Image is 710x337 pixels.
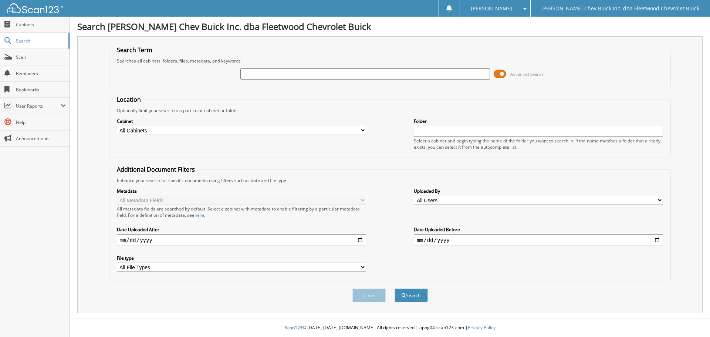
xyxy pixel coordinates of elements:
[16,38,65,44] span: Search
[113,165,199,173] legend: Additional Document Filters
[7,3,63,13] img: scan123-logo-white.svg
[468,324,496,331] a: Privacy Policy
[414,226,663,233] label: Date Uploaded Before
[471,6,512,11] span: [PERSON_NAME]
[113,177,667,183] div: Enhance your search for specific documents using filters such as date and file type.
[117,234,366,246] input: start
[352,289,386,302] button: Clear
[16,70,66,77] span: Reminders
[414,188,663,194] label: Uploaded By
[414,118,663,124] label: Folder
[117,188,366,194] label: Metadata
[510,71,543,77] span: Advanced Search
[414,138,663,150] div: Select a cabinet and begin typing the name of the folder you want to search in. If the name match...
[113,46,156,54] legend: Search Term
[541,6,699,11] span: [PERSON_NAME] Chev Buick Inc. dba Fleetwood Chevrolet Buick
[395,289,428,302] button: Search
[113,95,145,104] legend: Location
[113,58,667,64] div: Searches all cabinets, folders, files, metadata, and keywords
[414,234,663,246] input: end
[16,103,61,109] span: User Reports
[117,118,366,124] label: Cabinet
[117,255,366,261] label: File type
[285,324,302,331] span: Scan123
[16,119,66,125] span: Help
[16,87,66,93] span: Bookmarks
[113,107,667,114] div: Optionally limit your search to a particular cabinet or folder
[70,319,710,337] div: © [DATE]-[DATE] [DOMAIN_NAME]. All rights reserved | appg04-scan123-com |
[117,206,366,218] div: All metadata fields are searched by default. Select a cabinet with metadata to enable filtering b...
[195,212,204,218] a: here
[16,135,66,142] span: Announcements
[16,54,66,60] span: Scan
[77,20,703,33] h1: Search [PERSON_NAME] Chev Buick Inc. dba Fleetwood Chevrolet Buick
[117,226,366,233] label: Date Uploaded After
[16,21,66,28] span: Cabinets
